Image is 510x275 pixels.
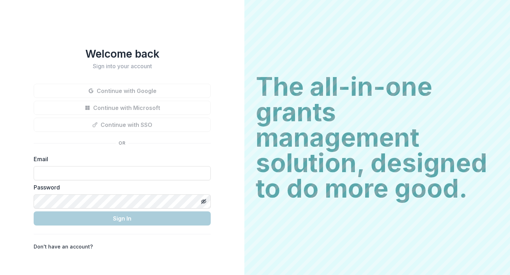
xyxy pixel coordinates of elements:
h2: Sign into your account [34,63,211,70]
button: Continue with Microsoft [34,101,211,115]
label: Email [34,155,206,163]
button: Continue with Google [34,84,211,98]
button: Sign In [34,211,211,226]
h1: Welcome back [34,47,211,60]
button: Toggle password visibility [198,196,209,207]
label: Password [34,183,206,192]
p: Don't have an account? [34,243,93,250]
button: Continue with SSO [34,118,211,132]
